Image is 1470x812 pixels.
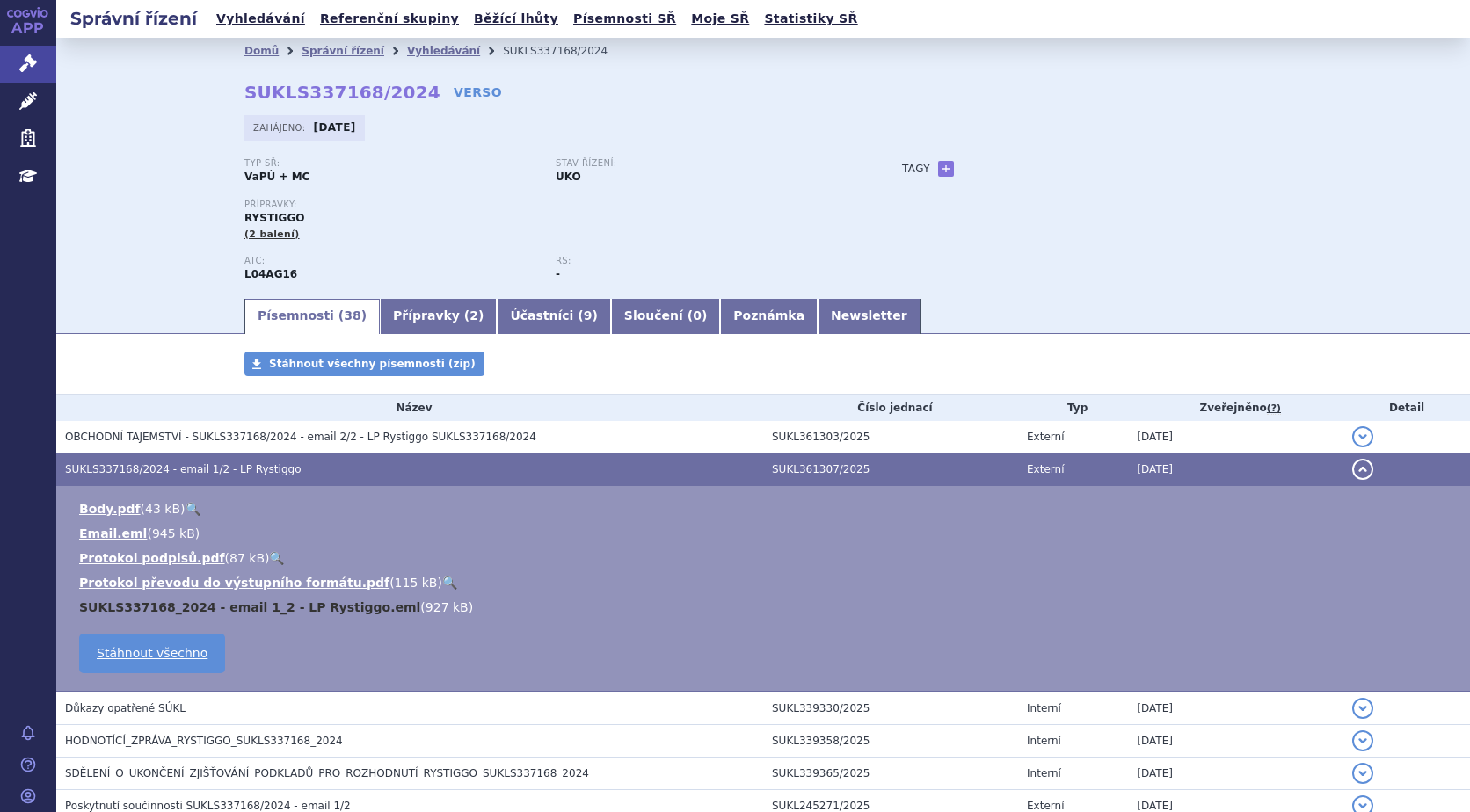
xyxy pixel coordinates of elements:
[1128,421,1343,453] td: [DATE]
[1128,758,1343,790] td: [DATE]
[229,551,265,565] span: 87 kB
[1027,431,1064,443] span: Externí
[79,525,1452,542] li: ( )
[720,299,818,334] a: Poznámka
[503,38,630,64] li: SUKLS337168/2024
[1352,698,1373,719] button: detail
[1027,463,1064,475] span: Externí
[269,358,476,370] span: Stáhnout všechny písemnosti (zip)
[211,7,310,31] a: Vyhledávání
[938,161,954,177] a: +
[244,212,304,224] span: RYSTIGGO
[1027,702,1061,714] span: Interní
[1018,395,1128,421] th: Typ
[314,121,356,134] strong: [DATE]
[1352,730,1373,751] button: detail
[1128,453,1343,486] td: [DATE]
[244,299,380,334] a: Písemnosti (38)
[1343,395,1470,421] th: Detail
[79,600,420,614] a: SUKLS337168_2024 - email 1_2 - LP Rystiggo.eml
[611,299,720,334] a: Sloučení (0)
[65,767,589,779] span: SDĚLENÍ_O_UKONČENÍ_ZJIŠŤOVÁNÍ_PODKLADŮ_PRO_ROZHODNUTÍ_RYSTIGGO_SUKLS337168_2024
[79,574,1452,591] li: ( )
[763,692,1018,725] td: SUKL339330/2025
[1352,763,1373,784] button: detail
[65,702,186,714] span: Důkazy opatřené SÚKL
[1027,767,1061,779] span: Interní
[244,268,297,280] strong: ROZANOLIXIZUMAB
[269,551,284,565] a: 🔍
[1128,692,1343,725] td: [DATE]
[79,502,141,516] a: Body.pdf
[693,308,702,323] span: 0
[763,395,1018,421] th: Číslo jednací
[454,83,502,101] a: VERSO
[79,576,389,590] a: Protokol převodu do výstupního formátu.pdf
[244,352,484,376] a: Stáhnout všechny písemnosti (zip)
[556,268,560,280] strong: -
[186,502,200,516] a: 🔍
[244,82,440,103] strong: SUKLS337168/2024
[244,170,309,183] strong: VaPÚ + MC
[244,256,538,266] p: ATC:
[65,735,343,747] span: HODNOTÍCÍ_ZPRÁVA_RYSTIGGO_SUKLS337168_2024
[152,526,195,540] span: 945 kB
[497,299,610,334] a: Účastníci (9)
[818,299,921,334] a: Newsletter
[469,308,478,323] span: 2
[79,634,225,673] a: Stáhnout všechno
[65,463,302,475] span: SUKLS337168/2024 - email 1/2 - LP Rystiggo
[556,158,849,169] p: Stav řízení:
[56,6,211,31] h2: Správní řízení
[1267,402,1281,415] abbr: (?)
[315,7,464,31] a: Referenční skupiny
[763,725,1018,758] td: SUKL339358/2025
[1128,725,1343,758] td: [DATE]
[469,7,564,31] a: Běžící lhůty
[395,576,438,590] span: 115 kB
[584,308,593,323] span: 9
[1027,735,1061,747] span: Interní
[79,549,1452,567] li: ( )
[759,7,862,31] a: Statistiky SŘ
[763,758,1018,790] td: SUKL339365/2025
[763,453,1018,486] td: SUKL361307/2025
[244,228,300,240] span: (2 balení)
[79,500,1452,518] li: ( )
[1352,426,1373,447] button: detail
[79,551,225,565] a: Protokol podpisů.pdf
[79,526,147,540] a: Email.eml
[380,299,497,334] a: Přípravky (2)
[145,502,180,516] span: 43 kB
[244,45,279,57] a: Domů
[568,7,681,31] a: Písemnosti SŘ
[556,170,581,183] strong: UKO
[1128,395,1343,421] th: Zveřejněno
[556,256,849,266] p: RS:
[65,431,536,443] span: OBCHODNÍ TAJEMSTVÍ - SUKLS337168/2024 - email 2/2 - LP Rystiggo SUKLS337168/2024
[244,158,538,169] p: Typ SŘ:
[426,600,469,614] span: 927 kB
[902,158,930,179] h3: Tagy
[344,308,360,323] span: 38
[407,45,480,57] a: Vyhledávání
[686,7,754,31] a: Moje SŘ
[442,576,457,590] a: 🔍
[244,199,867,210] p: Přípravky:
[302,45,384,57] a: Správní řízení
[763,421,1018,453] td: SUKL361303/2025
[56,395,763,421] th: Název
[79,598,1452,616] li: ( )
[1027,800,1064,812] span: Externí
[1352,459,1373,480] button: detail
[65,800,351,812] span: Poskytnutí součinnosti SUKLS337168/2024 - email 1/2
[253,120,309,134] span: Zahájeno:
